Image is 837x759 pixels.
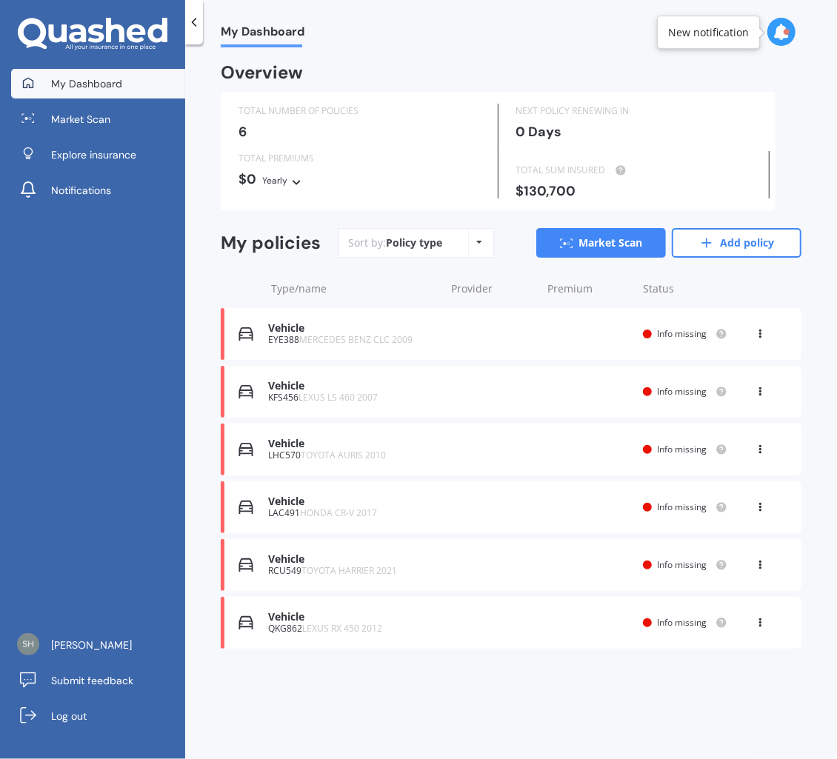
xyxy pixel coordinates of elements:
div: Vehicle [268,322,438,335]
div: Vehicle [268,438,438,450]
div: RCU549 [268,566,438,576]
div: Policy type [386,235,442,250]
div: Vehicle [268,495,438,508]
a: Log out [11,701,185,731]
img: Vehicle [239,327,253,341]
div: KFS456 [268,392,438,403]
span: Info missing [658,616,707,629]
div: TOTAL NUMBER OF POLICIES [239,104,480,118]
div: LAC491 [268,508,438,518]
span: Info missing [658,385,707,398]
div: 0 Days [516,124,758,139]
div: My policies [221,233,321,254]
div: NEXT POLICY RENEWING IN [516,104,758,118]
div: QKG862 [268,623,438,634]
span: MERCEDES BENZ CLC 2009 [299,333,413,346]
div: Vehicle [268,611,438,623]
div: EYE388 [268,335,438,345]
span: My Dashboard [221,24,304,44]
a: Submit feedback [11,666,185,695]
img: c55c600e115dc9461b5e145ed3dec15a [17,633,39,655]
div: $0 [239,172,480,188]
div: Premium [547,281,632,296]
div: Sort by: [348,235,442,250]
span: Info missing [658,327,707,340]
a: Market Scan [11,104,185,134]
span: Info missing [658,501,707,513]
a: [PERSON_NAME] [11,630,185,660]
div: Yearly [262,173,287,188]
div: New notification [668,25,749,40]
span: My Dashboard [51,76,122,91]
div: Type/name [271,281,439,296]
span: LEXUS RX 450 2012 [302,622,382,635]
div: Vehicle [268,553,438,566]
a: My Dashboard [11,69,185,98]
img: Vehicle [239,442,253,457]
div: Overview [221,65,303,80]
span: [PERSON_NAME] [51,638,132,652]
img: Vehicle [239,500,253,515]
span: LEXUS LS 460 2007 [299,391,378,404]
a: Notifications [11,175,185,205]
div: LHC570 [268,450,438,461]
div: Status [643,281,727,296]
div: TOTAL SUM INSURED [516,163,758,178]
img: Vehicle [239,558,253,572]
a: Explore insurance [11,140,185,170]
span: HONDA CR-V 2017 [300,506,377,519]
span: Submit feedback [51,673,133,688]
span: Explore insurance [51,147,136,162]
span: TOYOTA HARRIER 2021 [301,564,397,577]
div: TOTAL PREMIUMS [239,151,480,166]
div: $130,700 [516,184,758,198]
a: Add policy [672,228,801,258]
img: Vehicle [239,384,253,399]
span: Log out [51,709,87,723]
span: Notifications [51,183,111,198]
span: Info missing [658,443,707,455]
span: TOYOTA AURIS 2010 [301,449,386,461]
a: Market Scan [536,228,666,258]
div: 6 [239,124,480,139]
span: Market Scan [51,112,110,127]
span: Info missing [658,558,707,571]
div: Provider [451,281,536,296]
div: Vehicle [268,380,438,392]
img: Vehicle [239,615,253,630]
